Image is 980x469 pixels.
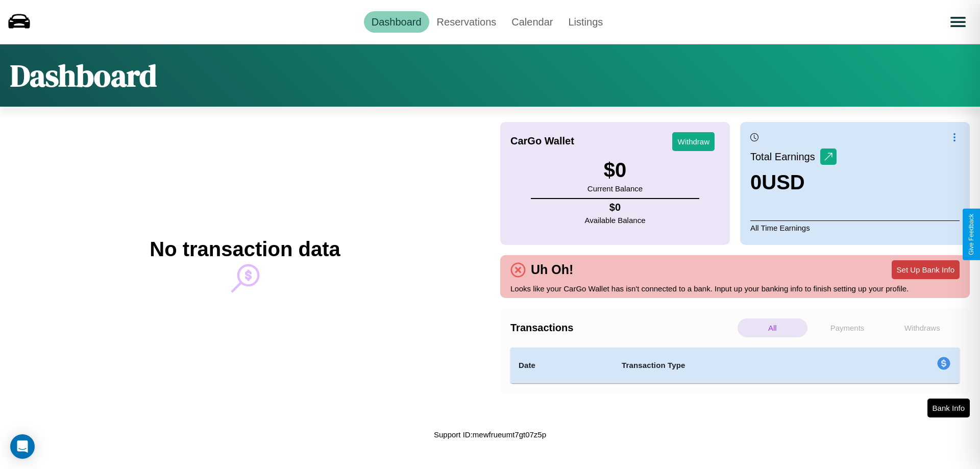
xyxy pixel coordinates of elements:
[510,348,960,383] table: simple table
[560,11,610,33] a: Listings
[927,399,970,417] button: Bank Info
[10,55,157,96] h1: Dashboard
[738,318,807,337] p: All
[150,238,340,261] h2: No transaction data
[750,171,837,194] h3: 0 USD
[364,11,429,33] a: Dashboard
[510,322,735,334] h4: Transactions
[887,318,957,337] p: Withdraws
[434,428,546,441] p: Support ID: mewfrueumt7gt07z5p
[587,159,643,182] h3: $ 0
[510,135,574,147] h4: CarGo Wallet
[504,11,560,33] a: Calendar
[813,318,883,337] p: Payments
[750,220,960,235] p: All Time Earnings
[892,260,960,279] button: Set Up Bank Info
[519,359,605,372] h4: Date
[10,434,35,459] div: Open Intercom Messenger
[585,202,646,213] h4: $ 0
[672,132,715,151] button: Withdraw
[944,8,972,36] button: Open menu
[510,282,960,295] p: Looks like your CarGo Wallet has isn't connected to a bank. Input up your banking info to finish ...
[526,262,578,277] h4: Uh Oh!
[622,359,853,372] h4: Transaction Type
[750,147,820,166] p: Total Earnings
[429,11,504,33] a: Reservations
[968,214,975,255] div: Give Feedback
[587,182,643,195] p: Current Balance
[585,213,646,227] p: Available Balance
